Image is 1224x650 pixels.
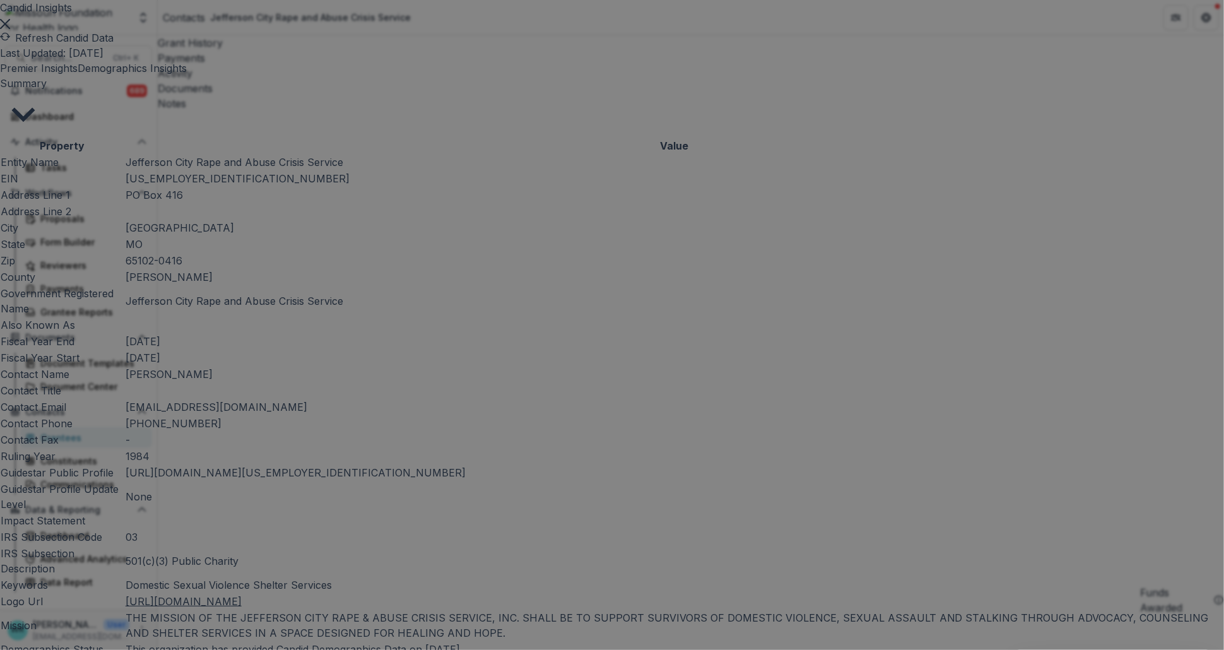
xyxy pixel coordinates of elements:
[126,595,242,608] a: [URL][DOMAIN_NAME]
[125,464,1224,481] td: [URL][DOMAIN_NAME][US_EMPLOYER_IDENTIFICATION_NUMBER]
[125,529,1224,545] td: 03
[125,610,1224,641] td: THE MISSION OF THE JEFFERSON CITY RAPE & ABUSE CRISIS SERVICE, INC. SHALL BE TO SUPPORT SURVIVORS...
[125,577,1224,593] td: Domestic Sexual Violence Shelter Services
[125,415,1224,432] td: [PHONE_NUMBER]
[125,269,1224,285] td: [PERSON_NAME]
[125,285,1224,317] td: Jefferson City Rape and Abuse Crisis Service
[78,61,187,76] button: Demographics Insights
[125,236,1224,252] td: MO
[125,448,1224,464] td: 1984
[125,154,1224,170] td: Jefferson City Rape and Abuse Crisis Service
[125,252,1224,269] td: 65102-0416
[125,350,1224,366] td: [DATE]
[125,366,1224,382] td: [PERSON_NAME]
[125,220,1224,236] td: [GEOGRAPHIC_DATA]
[125,333,1224,350] td: [DATE]
[125,399,1224,415] td: [EMAIL_ADDRESS][DOMAIN_NAME]
[125,545,1224,577] td: 501(c)(3) Public Charity
[125,481,1224,512] td: None
[125,138,1224,154] th: Value
[125,187,1224,203] td: PO Box 416
[125,432,1224,448] td: -
[125,170,1224,187] td: [US_EMPLOYER_IDENTIFICATION_NUMBER]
